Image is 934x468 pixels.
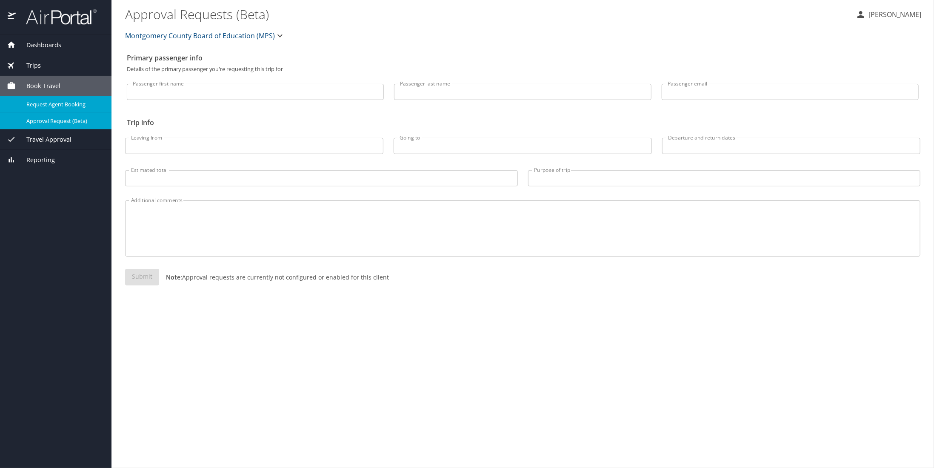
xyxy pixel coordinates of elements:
button: Montgomery County Board of Education (MPS) [122,27,288,44]
p: [PERSON_NAME] [866,9,921,20]
span: Montgomery County Board of Education (MPS) [125,30,275,42]
span: Book Travel [16,81,60,91]
img: airportal-logo.png [17,9,97,25]
h2: Primary passenger info [127,51,919,65]
span: Request Agent Booking [26,100,101,108]
span: Reporting [16,155,55,165]
span: Dashboards [16,40,61,50]
button: [PERSON_NAME] [852,7,925,22]
h1: Approval Requests (Beta) [125,1,849,27]
h2: Trip info [127,116,919,129]
span: Trips [16,61,41,70]
p: Details of the primary passenger you're requesting this trip for [127,66,919,72]
strong: Note: [166,273,182,281]
p: Approval requests are currently not configured or enabled for this client [159,273,389,282]
img: icon-airportal.png [8,9,17,25]
span: Travel Approval [16,135,71,144]
span: Approval Request (Beta) [26,117,101,125]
